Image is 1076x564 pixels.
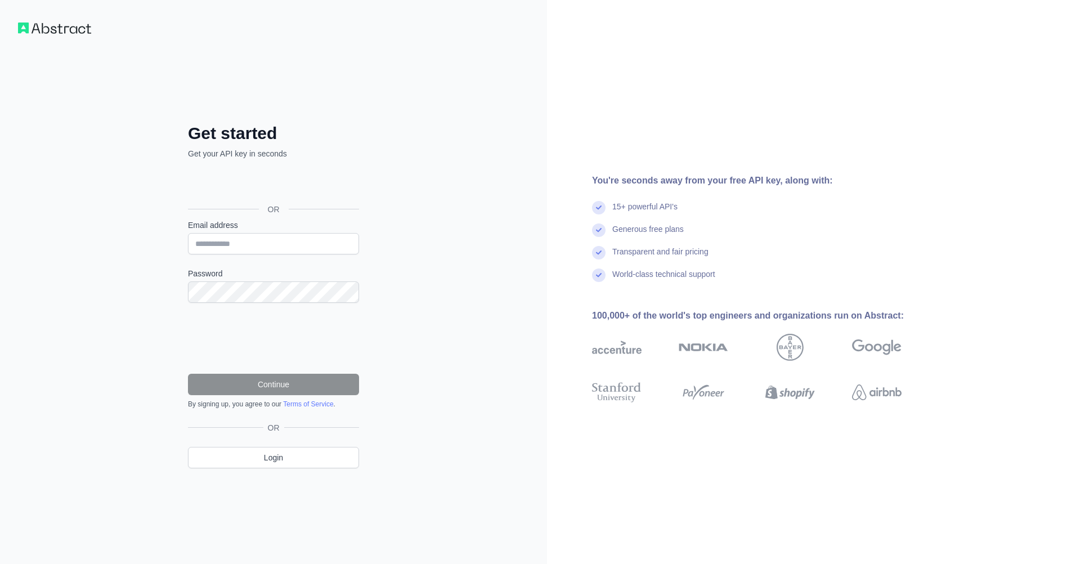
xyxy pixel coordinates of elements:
img: check mark [592,246,606,259]
label: Email address [188,220,359,231]
img: shopify [765,380,815,405]
a: Terms of Service [283,400,333,408]
img: payoneer [679,380,728,405]
img: google [852,334,902,361]
h2: Get started [188,123,359,144]
div: 100,000+ of the world's top engineers and organizations run on Abstract: [592,309,938,323]
iframe: Sign in with Google Button [182,172,362,196]
a: Login [188,447,359,468]
img: stanford university [592,380,642,405]
div: By signing up, you agree to our . [188,400,359,409]
img: accenture [592,334,642,361]
div: World-class technical support [612,268,715,291]
img: check mark [592,201,606,214]
div: 15+ powerful API's [612,201,678,223]
button: Continue [188,374,359,395]
img: nokia [679,334,728,361]
div: Transparent and fair pricing [612,246,709,268]
label: Password [188,268,359,279]
img: bayer [777,334,804,361]
img: check mark [592,223,606,237]
img: check mark [592,268,606,282]
p: Get your API key in seconds [188,148,359,159]
img: airbnb [852,380,902,405]
img: Workflow [18,23,91,34]
div: You're seconds away from your free API key, along with: [592,174,938,187]
div: Generous free plans [612,223,684,246]
span: OR [263,422,284,433]
iframe: reCAPTCHA [188,316,359,360]
span: OR [259,204,289,215]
